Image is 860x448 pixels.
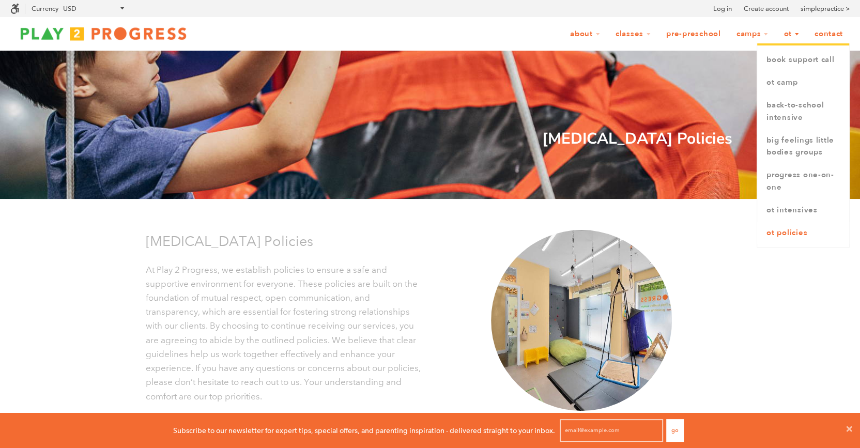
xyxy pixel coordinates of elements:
input: email@example.com [560,419,663,442]
a: Progress One-on-One [757,164,849,199]
a: Back-to-School Intensive [757,94,849,129]
a: OT Camp [757,71,849,94]
label: Currency [32,5,58,12]
a: OT [777,24,806,44]
p: Subscribe to our newsletter for expert tips, special offers, and parenting inspiration - delivere... [173,425,555,436]
a: OT Policies [757,222,849,244]
a: OT Intensives [757,199,849,222]
img: Play2Progress logo [10,23,196,44]
p: At Play 2 Progress, we establish policies to ensure a safe and supportive environment for everyon... [146,263,422,404]
a: Classes [609,24,657,44]
a: Create account [744,4,789,14]
a: About [563,24,607,44]
a: Pre-Preschool [659,24,728,44]
a: book support call [757,49,849,71]
a: simplepractice > [801,4,850,14]
a: Camps [730,24,775,44]
a: Log in [713,4,732,14]
a: Big Feelings Little Bodies Groups [757,129,849,164]
strong: [MEDICAL_DATA] Policies [542,128,732,149]
button: Go [666,419,684,442]
p: [MEDICAL_DATA] Policies [146,230,422,252]
a: Contact [808,24,850,44]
